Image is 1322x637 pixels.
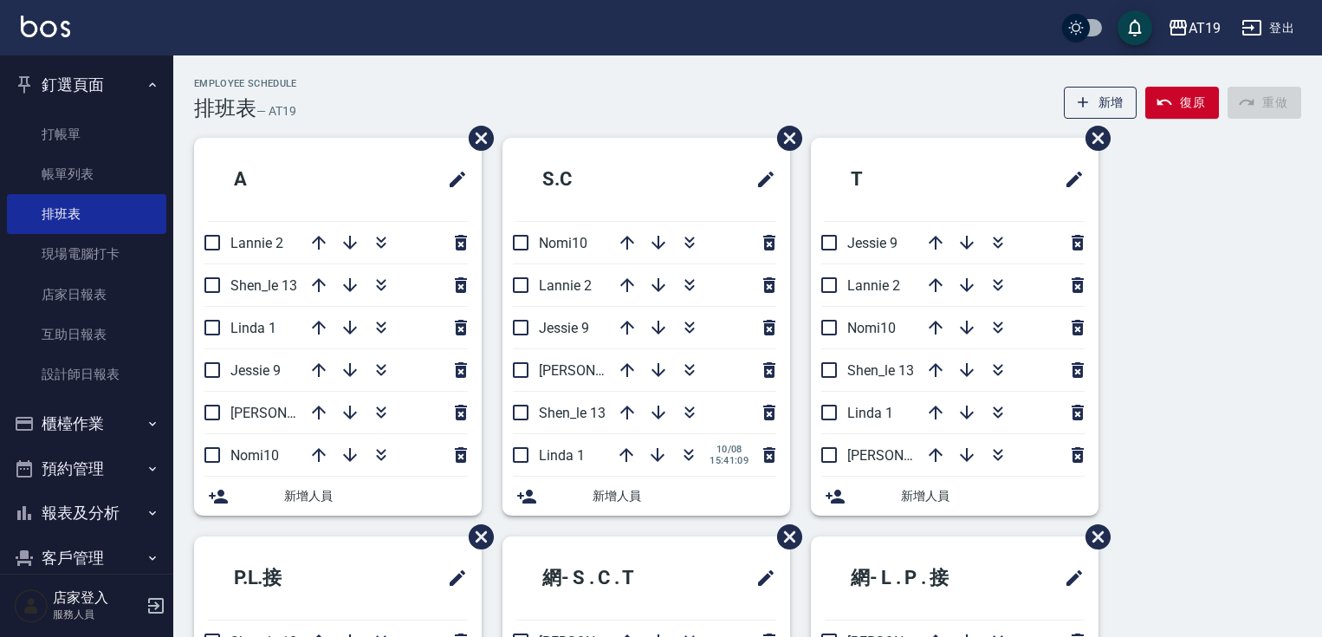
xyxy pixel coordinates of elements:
[539,447,585,464] span: Linda 1
[208,148,354,211] h2: A
[456,113,496,164] span: 刪除班表
[811,477,1098,516] div: 新增人員
[230,277,297,294] span: Shen_le 13
[847,405,893,421] span: Linda 1
[539,320,589,336] span: Jessie 9
[539,235,587,251] span: Nomi10
[437,159,468,200] span: 修改班表的標題
[847,362,914,379] span: Shen_le 13
[7,446,166,491] button: 預約管理
[539,405,606,421] span: Shen_le 13
[1161,10,1228,46] button: AT19
[1235,12,1301,44] button: 登出
[745,557,776,599] span: 修改班表的標題
[1053,159,1085,200] span: 修改班表的標題
[7,491,166,536] button: 報表及分析
[256,102,296,120] h6: — AT19
[7,194,166,234] a: 排班表
[764,511,805,562] span: 刪除班表
[194,96,256,120] h3: 排班表
[516,148,671,211] h2: S.C
[847,447,962,464] span: [PERSON_NAME] 6
[764,113,805,164] span: 刪除班表
[516,547,703,609] h2: 網- S . C . T
[593,487,776,505] span: 新增人員
[230,320,276,336] span: Linda 1
[710,444,748,455] span: 10/08
[1064,87,1137,119] button: 新增
[539,362,654,379] span: [PERSON_NAME] 6
[7,315,166,354] a: 互助日報表
[7,275,166,315] a: 店家日報表
[1118,10,1152,45] button: save
[502,477,790,516] div: 新增人員
[7,401,166,446] button: 櫃檯作業
[230,405,346,421] span: [PERSON_NAME] 6
[825,547,1014,609] h2: 網- L . P . 接
[539,277,592,294] span: Lannie 2
[847,277,900,294] span: Lannie 2
[825,148,971,211] h2: T
[53,589,141,607] h5: 店家登入
[1189,17,1221,39] div: AT19
[230,362,281,379] span: Jessie 9
[7,62,166,107] button: 釘選頁面
[7,114,166,154] a: 打帳單
[21,16,70,37] img: Logo
[230,447,279,464] span: Nomi10
[7,354,166,394] a: 設計師日報表
[847,320,896,336] span: Nomi10
[284,487,468,505] span: 新增人員
[1073,511,1113,562] span: 刪除班表
[1145,87,1219,119] button: 復原
[7,536,166,581] button: 客戶管理
[456,511,496,562] span: 刪除班表
[901,487,1085,505] span: 新增人員
[7,154,166,194] a: 帳單列表
[847,235,898,251] span: Jessie 9
[7,234,166,274] a: 現場電腦打卡
[1053,557,1085,599] span: 修改班表的標題
[437,557,468,599] span: 修改班表的標題
[53,607,141,622] p: 服務人員
[208,547,372,609] h2: P.L.接
[230,235,283,251] span: Lannie 2
[194,78,297,89] h2: Employee Schedule
[194,477,482,516] div: 新增人員
[745,159,776,200] span: 修改班表的標題
[1073,113,1113,164] span: 刪除班表
[710,455,748,466] span: 15:41:09
[14,588,49,623] img: Person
